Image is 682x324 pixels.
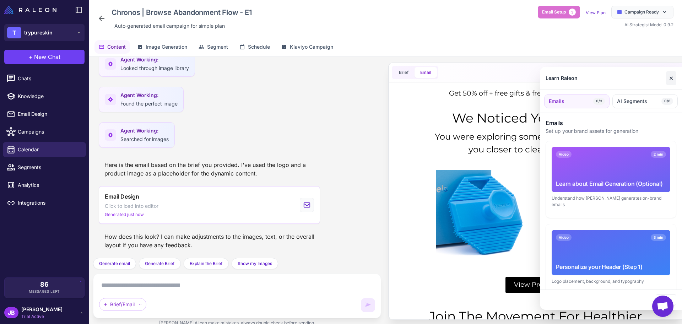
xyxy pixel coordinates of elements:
[105,191,166,208] a: View Product
[656,294,676,306] button: Close
[593,98,605,105] span: 0/3
[549,97,564,105] span: Emails
[552,289,576,295] button: Personalize
[546,74,578,82] div: Learn Raleon
[556,263,666,271] div: Personalize your Header (Step 1)
[166,120,176,126] a: link
[552,195,670,208] div: Understand how [PERSON_NAME] generates on-brand emails
[29,24,242,42] div: We Noticed You Looking...
[556,234,572,241] span: Video
[29,45,242,71] div: You were exploring something that could bring you closer to clear, healthy skin.
[32,4,238,13] h1: Get 50% off + free gifts & free shipping with code ☁️
[651,234,666,241] span: 3 min
[652,296,673,317] div: Open chat
[544,94,610,108] button: Emails0/3
[661,98,673,105] span: 0/6
[552,278,670,285] div: Logo placement, background, and typography
[666,71,676,85] button: Close
[556,151,572,158] span: Video
[36,85,128,177] img: A vibrant blue silicone face scrubber with a triangular shape and textured ridges.
[556,179,666,188] div: Learn about Email Generation (Optional)
[142,85,235,107] div: Want to take another look?
[142,110,235,128] p: Body copy placeholder with optional for context.
[546,119,676,127] h3: Emails
[617,97,647,105] span: AI Segments
[612,94,678,108] button: AI Segments0/6
[546,127,676,135] p: Set up your brand assets for generation
[651,151,666,158] span: 2 min
[29,222,242,258] div: Join The Movement For Healthier Skin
